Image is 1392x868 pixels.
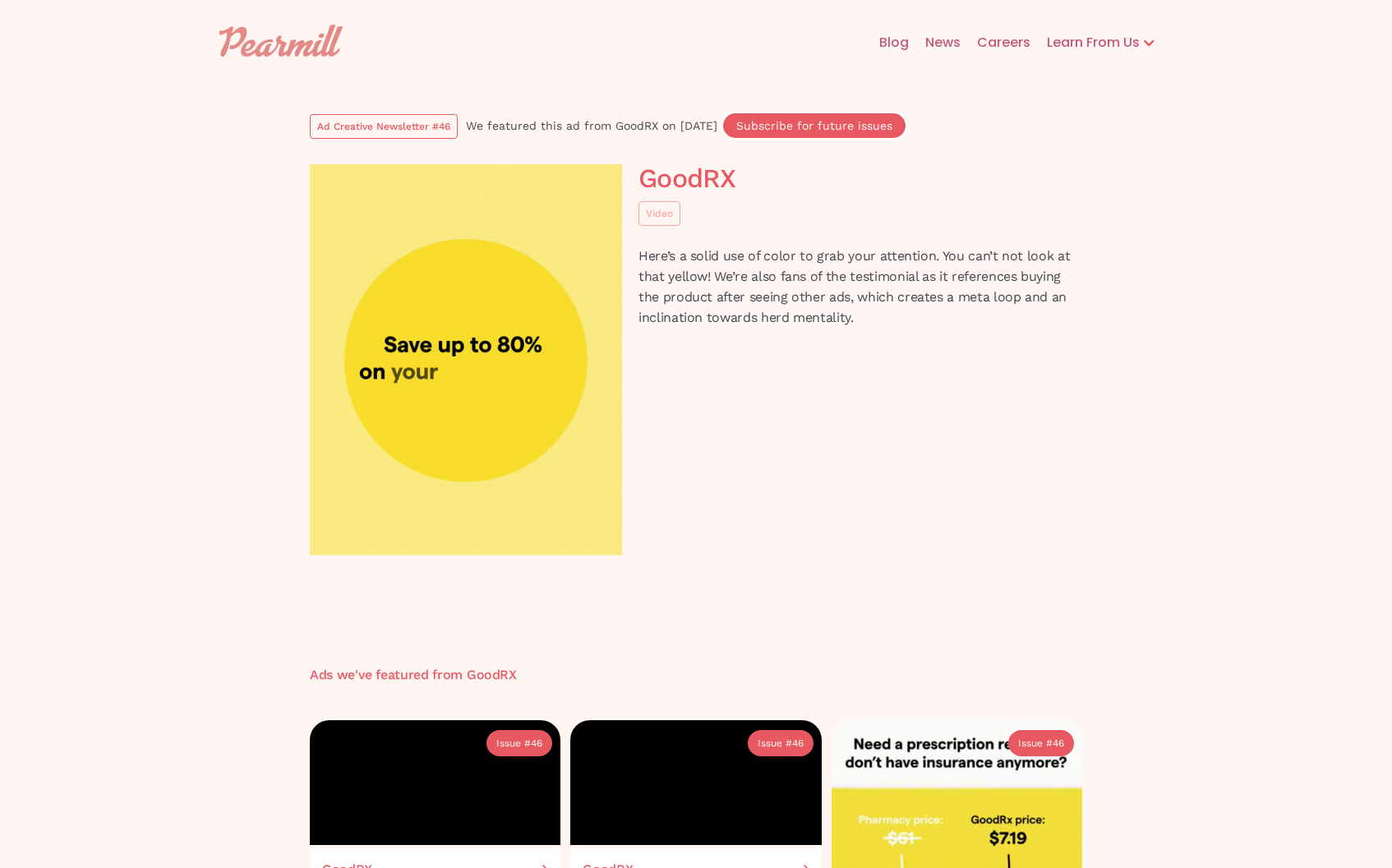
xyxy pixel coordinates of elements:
div: Issue # [1018,735,1053,751]
h3: GoodRX [467,668,517,682]
div: We featured this ad from [466,117,615,134]
h1: GoodRX [638,164,1082,193]
a: Ad Creative Newsletter #46 [310,114,458,139]
div: Learn From Us [1030,16,1173,69]
div: Learn From Us [1030,33,1140,53]
div: GoodRX [615,117,662,134]
div: Ad Creative Newsletter #46 [317,118,450,135]
div: [DATE] [680,117,721,134]
a: Issue #46 [748,730,814,756]
div: Video [646,205,673,222]
p: Here’s a solid use of color to grab your attention. You can’t not look at that yellow! We’re also... [638,246,1082,328]
div: on [662,117,680,134]
div: Issue # [496,735,531,751]
a: Issue #46 [1008,730,1074,756]
a: Subscribe for future issues [721,112,907,140]
a: Video [638,201,680,226]
a: Issue #46 [486,730,552,756]
div: 46 [1053,735,1064,751]
a: Blog [863,16,909,69]
div: Issue # [758,735,792,751]
div: 46 [531,735,542,751]
h3: Ads we've featured from [310,668,467,682]
div: 46 [792,735,804,751]
div: Subscribe for future issues [736,120,892,131]
a: Careers [961,16,1030,69]
a: News [909,16,961,69]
